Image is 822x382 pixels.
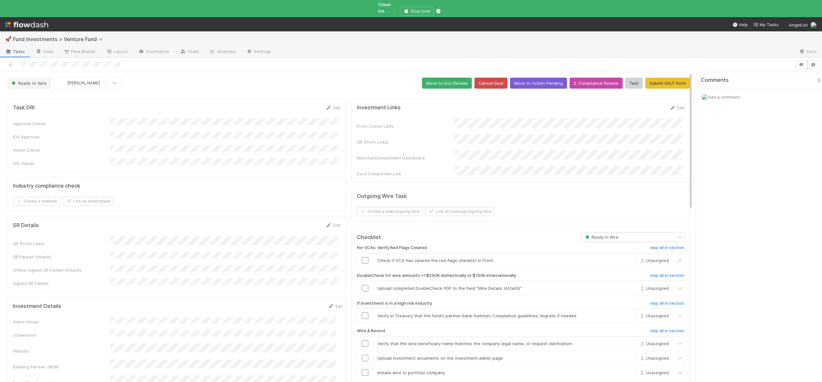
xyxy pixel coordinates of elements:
button: Ready to Wire [7,78,51,89]
div: Industry [13,348,110,354]
h6: For VCAs: Verify Red Flags Cleared [357,245,427,250]
span: Fund Investments > Venture Fund [13,36,106,42]
a: skip all in section [650,273,684,281]
button: Move to Action Pending [510,78,567,89]
a: skip all in section [650,328,684,336]
a: Data [30,47,58,57]
h6: skip all in section [650,245,684,250]
span: Initiate wire to portfolio company [377,370,445,375]
a: Edit [669,105,684,110]
span: 🚀 [5,36,12,42]
span: Unassigned [638,370,669,375]
span: Ready to Wire [584,235,618,240]
div: SR (Front Links) [13,240,110,247]
button: Create a newtask [13,197,60,206]
span: Check if VCA has cleared the red flags checklist in Front [377,258,493,263]
span: Timer On [378,1,397,14]
div: Microfund Investment Dashboard [357,155,454,161]
a: Docs [794,47,822,57]
h6: skip all in section [650,273,684,278]
div: Help [732,21,748,28]
button: Link an existingtask [63,197,114,206]
a: Settings [241,47,276,57]
span: Unassigned [638,356,669,361]
div: Screenshot [13,332,110,338]
img: logo-inverted-e16ddd16eac7371096b0.svg [5,19,48,30]
button: Link an existingoutgoing wire [425,207,494,216]
div: SR Packet (Attach) [13,254,110,260]
span: Unassigned [638,313,669,318]
a: Automation [133,47,175,57]
a: skip all in section [650,301,684,309]
a: Edit [328,303,343,309]
h6: DoubleCheck for wire amounts >=$250K domestically or $150k internationally [357,273,516,278]
a: Edit [326,105,341,110]
h5: Industry compliance check [13,183,80,189]
h6: skip all in section [650,301,684,306]
h5: Investment Links [357,104,401,111]
button: Cancel Deal [474,78,507,89]
div: Admin Notes [13,319,110,325]
img: avatar_c597f508-4d28-4c7c-92e0-bd2d0d338f8e.png [59,80,65,86]
span: Verify in Treasury that the fund's partner bank matches Compliance guidelines; migrate if needed [377,313,576,318]
span: Unassigned [638,341,669,346]
h5: Outgoing Wire Task [357,193,407,200]
div: Offline Signed SR Packet (Attach) [13,267,110,273]
span: Unassigned [638,258,669,263]
h5: Checklist [357,234,381,241]
span: Unassigned [638,286,669,290]
span: AngelList [789,22,808,27]
h6: skip all in section [650,328,684,333]
div: Approval Owner [13,120,110,127]
h5: Task DRI [13,104,35,111]
span: Upload completed DoubleCheck PDF to the field "Wire Details (Attach)" [377,286,522,291]
a: Flow Builder [58,47,101,57]
span: Add a comment... [708,94,743,100]
div: Banking Partner (NEW) [13,364,110,370]
span: Ready to Wire [10,81,47,86]
span: Flow Builder [63,48,96,55]
button: Stop timer [400,7,434,16]
a: Layout [101,47,133,57]
span: [PERSON_NAME] [67,80,100,85]
div: IOS Owner [13,160,110,167]
button: [PERSON_NAME] [53,77,104,88]
button: Create a newoutgoing wire [357,207,423,216]
a: My Tasks [753,21,779,28]
h6: If investment is in a high risk industry [357,301,432,306]
span: My Tasks [753,22,779,27]
div: IOS Approver [13,134,110,140]
h5: Investment Details [13,303,61,310]
span: Comments [701,77,729,83]
h5: SR Details [13,222,39,229]
a: skip all in section [650,245,684,253]
button: Move to Doc Review [422,78,472,89]
div: Admin Owner [13,147,110,153]
button: Test [625,78,643,89]
h6: Wire & Record [357,328,385,333]
div: Front Convo Links [357,123,454,129]
button: 2. Compliance Review [570,78,623,89]
div: SR (Front Links) [357,139,454,145]
img: avatar_d02a2cc9-4110-42ea-8259-e0e2573f4e82.png [701,94,708,100]
span: Timer On [378,2,391,14]
a: Edit [326,223,341,228]
div: Signed SR Packet [13,280,110,287]
span: Verify that the wire beneficiary name matches the company legal name, or request clarification [377,341,572,346]
img: avatar_d02a2cc9-4110-42ea-8259-e0e2573f4e82.png [810,22,817,28]
span: Tasks [5,48,25,55]
a: Analytics [204,47,241,57]
button: Submit SALT Form [645,78,690,89]
a: Team [175,47,204,57]
span: Upload investment documents on the investment admin page [377,355,503,361]
div: Fund Comptroller Link [357,170,454,177]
